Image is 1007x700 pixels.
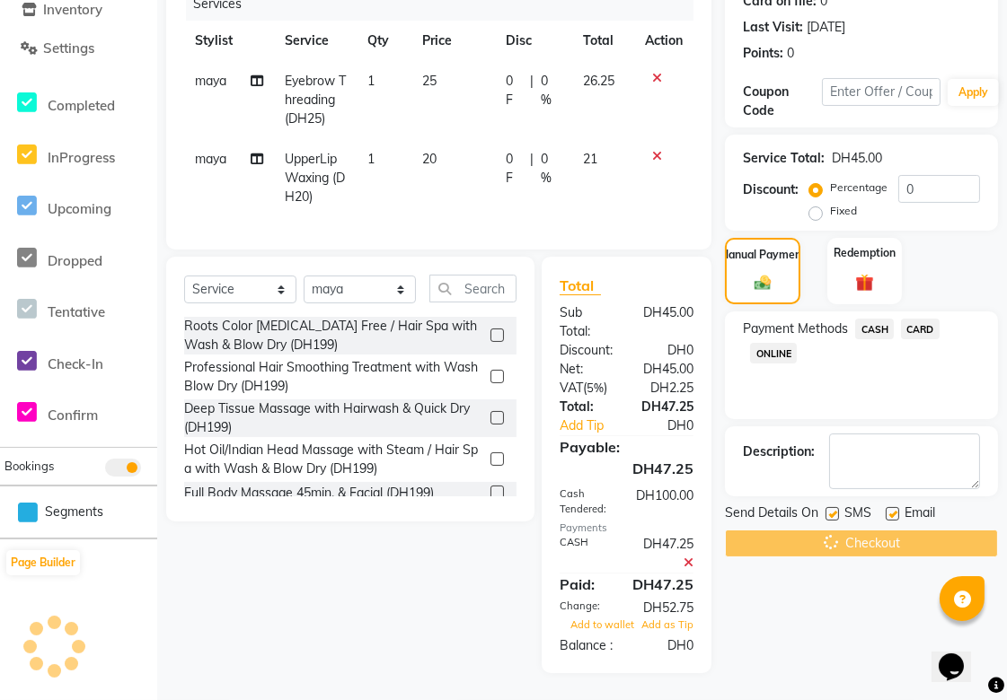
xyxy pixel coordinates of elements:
div: [DATE] [807,18,845,37]
div: DH47.25 [546,458,707,479]
span: VAT [560,380,583,396]
span: Eyebrow Threading (DH25) [285,73,346,127]
div: CASH [546,535,627,573]
span: 1 [367,73,375,89]
th: Stylist [184,21,274,61]
div: Payments [560,521,693,536]
span: 0 % [541,150,561,188]
div: DH0 [627,636,708,655]
span: Confirm [48,407,98,424]
span: 1 [367,151,375,167]
button: Apply [948,79,999,106]
span: 20 [422,151,437,167]
span: Add as Tip [641,618,693,631]
span: Check-In [48,355,103,372]
span: | [530,72,534,109]
span: 25 [422,73,437,89]
div: Hot Oil/Indian Head Massage with Steam / Hair Spa with Wash & Blow Dry (DH199) [184,441,483,478]
span: SMS [844,503,871,526]
div: Last Visit: [743,18,803,37]
span: Segments [45,503,103,521]
span: Completed [48,97,115,114]
img: _gift.svg [850,272,879,294]
div: DH52.75 [627,599,708,617]
div: 0 [787,44,794,63]
span: 26.25 [583,73,614,89]
div: ( ) [546,379,627,398]
span: Inventory [43,1,102,18]
div: Full Body Massage 45min. & Facial (DH199) [184,484,434,503]
div: Deep Tissue Massage with Hairwash & Quick Dry (DH199) [184,399,483,437]
span: Send Details On [725,503,818,526]
span: Payment Methods [743,319,848,338]
span: Settings [43,39,94,57]
div: DH47.25 [627,398,708,416]
div: Discount: [546,341,627,360]
span: Tentative [48,303,105,320]
th: Action [634,21,693,61]
span: 5% [587,381,604,395]
div: Change: [546,599,627,617]
div: Professional Hair Smoothing Treatment with Wash Blow Dry (DH199) [184,358,483,396]
span: 21 [583,151,597,167]
th: Total [572,21,634,61]
span: Add to wallet [570,618,634,631]
div: DH45.00 [627,303,708,341]
iframe: chat widget [932,628,989,682]
th: Qty [357,21,411,61]
div: DH45.00 [627,360,708,379]
div: Service Total: [743,149,825,168]
th: Disc [495,21,572,61]
div: DH0 [627,341,708,360]
span: 0 % [541,72,561,109]
div: Balance : [546,636,627,655]
span: UpperLip Waxing (DH20) [285,151,345,205]
span: Upcoming [48,200,111,217]
label: Fixed [830,203,857,219]
div: DH45.00 [832,149,882,168]
div: Total: [546,398,627,416]
div: Points: [743,44,783,63]
span: maya [195,151,226,167]
span: CASH [855,319,894,339]
div: DH47.25 [619,573,707,595]
a: Add Tip [546,416,640,435]
span: maya [195,73,226,89]
div: DH0 [640,416,708,435]
input: Enter Offer / Coupon Code [822,78,941,106]
span: Bookings [4,459,54,473]
span: Email [905,503,935,526]
div: Description: [743,442,815,461]
div: Discount: [743,180,799,199]
div: DH2.25 [627,379,708,398]
img: _cash.svg [749,274,776,293]
span: | [530,150,534,188]
div: DH100.00 [623,486,707,517]
div: Roots Color [MEDICAL_DATA] Free / Hair Spa with Wash & Blow Dry (DH199) [184,317,483,354]
span: CARD [901,319,940,339]
th: Service [274,21,357,61]
div: Paid: [546,573,619,595]
div: Coupon Code [743,83,822,120]
button: Page Builder [6,550,80,575]
input: Search or Scan [429,275,517,302]
span: 0 F [506,72,523,109]
label: Redemption [834,245,896,261]
div: DH47.25 [627,535,708,573]
div: Sub Total: [546,303,627,341]
th: Price [411,21,495,61]
div: Cash Tendered: [546,486,623,517]
label: Manual Payment [720,247,806,263]
span: Total [560,276,601,295]
span: ONLINE [750,343,797,363]
label: Percentage [830,179,888,196]
div: Net: [546,360,627,379]
span: InProgress [48,149,115,166]
span: 0 F [506,150,523,188]
span: Dropped [48,252,102,269]
a: Settings [4,39,153,59]
div: Payable: [546,436,707,458]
